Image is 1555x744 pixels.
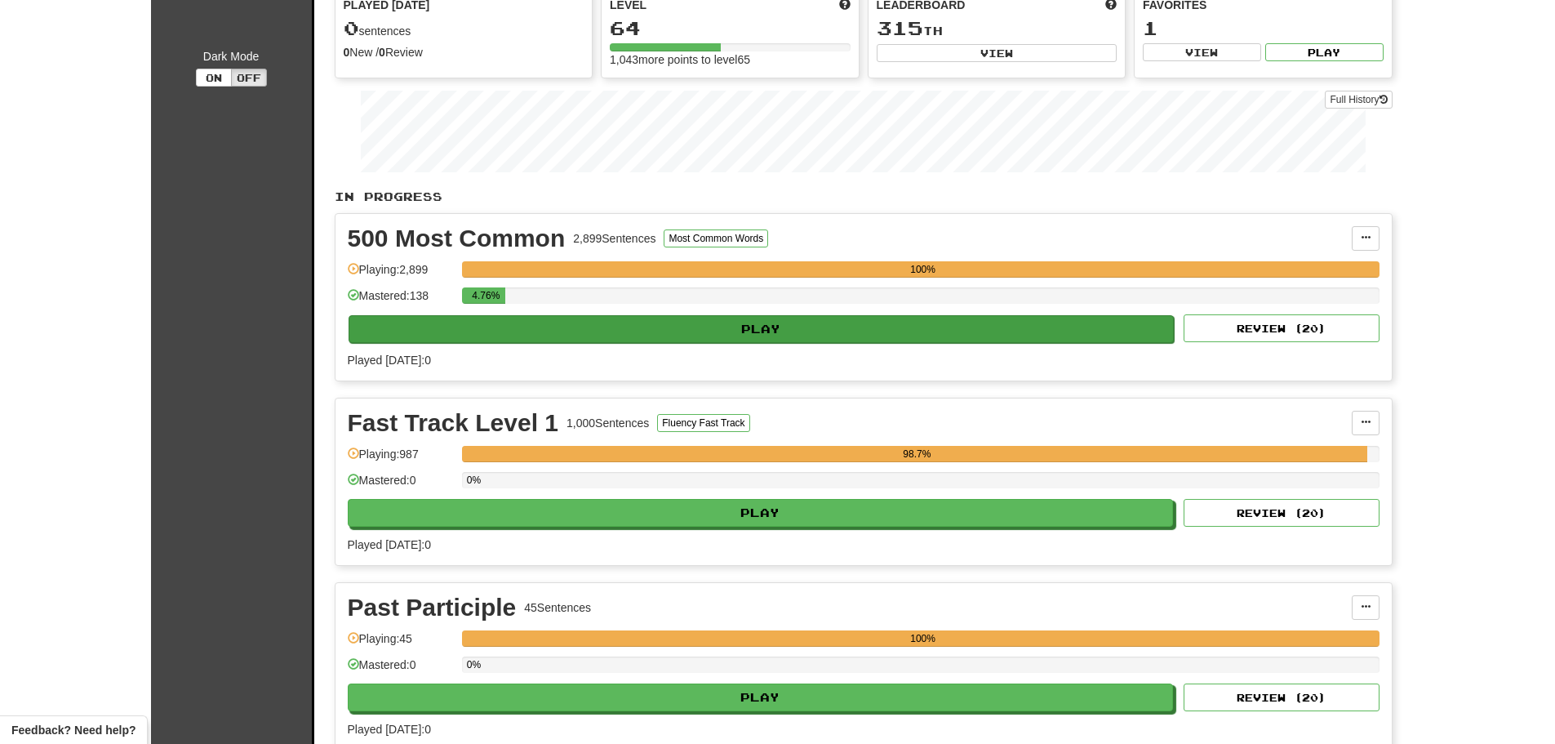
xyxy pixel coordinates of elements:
span: Played [DATE]: 0 [348,354,431,367]
div: 4.76% [467,287,505,304]
div: 500 Most Common [348,226,566,251]
strong: 0 [344,46,350,59]
a: Full History [1325,91,1392,109]
div: th [877,18,1117,39]
div: 64 [610,18,851,38]
div: Mastered: 138 [348,287,454,314]
div: New / Review [344,44,584,60]
button: View [877,44,1117,62]
button: Play [349,315,1175,343]
div: sentences [344,18,584,39]
button: Play [348,684,1174,711]
button: On [196,69,232,87]
div: 1,043 more points to level 65 [610,51,851,68]
span: Played [DATE]: 0 [348,723,431,736]
button: Review (20) [1184,314,1380,342]
button: Off [231,69,267,87]
button: Fluency Fast Track [657,414,749,432]
div: 100% [467,630,1380,647]
div: 45 Sentences [524,599,591,616]
span: Played [DATE]: 0 [348,538,431,551]
p: In Progress [335,189,1393,205]
div: 98.7% [467,446,1367,462]
button: Most Common Words [664,229,768,247]
div: Playing: 987 [348,446,454,473]
div: 2,899 Sentences [573,230,655,247]
button: Play [348,499,1174,527]
strong: 0 [379,46,385,59]
div: 1 [1143,18,1384,38]
button: Review (20) [1184,684,1380,711]
div: Mastered: 0 [348,472,454,499]
span: Open feedback widget [11,722,136,738]
div: Past Participle [348,595,517,620]
div: 100% [467,261,1380,278]
div: Fast Track Level 1 [348,411,559,435]
span: 0 [344,16,359,39]
button: Play [1265,43,1384,61]
span: 315 [877,16,923,39]
div: Playing: 2,899 [348,261,454,288]
div: Dark Mode [163,48,300,65]
div: 1,000 Sentences [566,415,649,431]
div: Mastered: 0 [348,657,454,684]
div: Playing: 45 [348,630,454,657]
button: View [1143,43,1261,61]
button: Review (20) [1184,499,1380,527]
